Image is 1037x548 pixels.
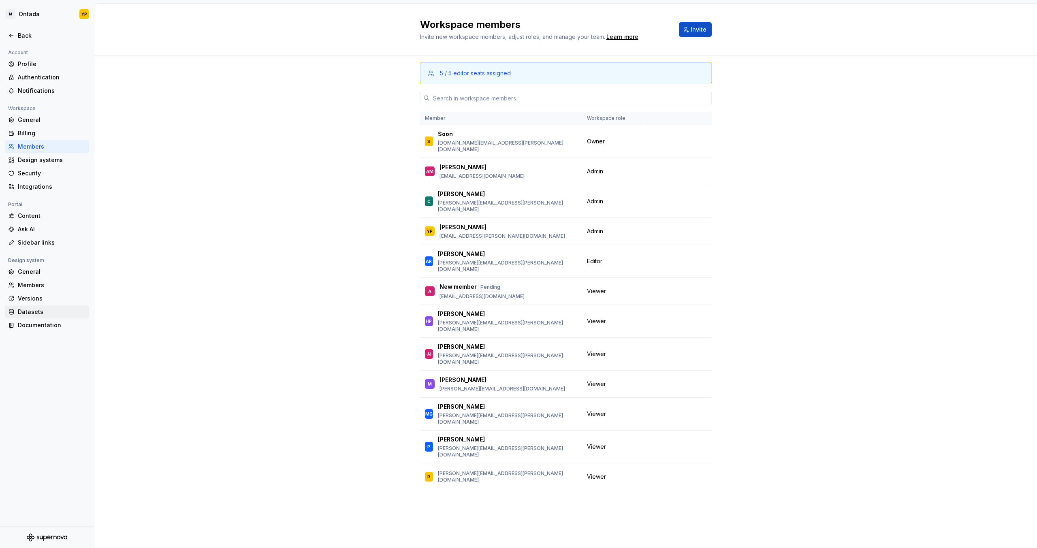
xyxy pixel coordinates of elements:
[478,283,502,292] div: Pending
[438,435,485,444] p: [PERSON_NAME]
[440,163,486,171] p: [PERSON_NAME]
[18,183,86,191] div: Integrations
[18,281,86,289] div: Members
[18,60,86,68] div: Profile
[587,167,603,175] span: Admin
[438,343,485,351] p: [PERSON_NAME]
[5,140,89,153] a: Members
[18,268,86,276] div: General
[440,376,486,384] p: [PERSON_NAME]
[5,84,89,97] a: Notifications
[18,129,86,137] div: Billing
[18,73,86,81] div: Authentication
[438,320,577,333] p: [PERSON_NAME][EMAIL_ADDRESS][PERSON_NAME][DOMAIN_NAME]
[438,310,485,318] p: [PERSON_NAME]
[427,137,430,145] div: S
[438,260,577,273] p: [PERSON_NAME][EMAIL_ADDRESS][PERSON_NAME][DOMAIN_NAME]
[427,443,430,451] div: P
[5,29,89,42] a: Back
[582,112,644,125] th: Workspace role
[5,236,89,249] a: Sidebar links
[438,140,577,153] p: [DOMAIN_NAME][EMAIL_ADDRESS][PERSON_NAME][DOMAIN_NAME]
[427,197,431,205] div: C
[2,5,92,23] button: MOntadaYP
[5,58,89,70] a: Profile
[18,321,86,329] div: Documentation
[587,287,606,295] span: Viewer
[427,350,431,358] div: JJ
[18,143,86,151] div: Members
[587,257,602,265] span: Editor
[428,380,432,388] div: M
[428,287,431,295] div: A
[5,154,89,166] a: Design systems
[587,473,606,481] span: Viewer
[438,352,577,365] p: [PERSON_NAME][EMAIL_ADDRESS][PERSON_NAME][DOMAIN_NAME]
[691,26,706,34] span: Invite
[438,403,485,411] p: [PERSON_NAME]
[440,386,565,392] p: [PERSON_NAME][EMAIL_ADDRESS][DOMAIN_NAME]
[18,87,86,95] div: Notifications
[587,380,606,388] span: Viewer
[5,305,89,318] a: Datasets
[81,11,87,17] div: YP
[5,48,31,58] div: Account
[420,112,582,125] th: Member
[587,317,606,325] span: Viewer
[420,33,605,40] span: Invite new workspace members, adjust roles, and manage your team.
[18,225,86,233] div: Ask AI
[5,279,89,292] a: Members
[5,127,89,140] a: Billing
[440,283,477,292] p: New member
[5,113,89,126] a: General
[18,239,86,247] div: Sidebar links
[587,410,606,418] span: Viewer
[5,180,89,193] a: Integrations
[426,317,432,325] div: HP
[5,256,47,265] div: Design system
[18,116,86,124] div: General
[18,212,86,220] div: Content
[5,292,89,305] a: Versions
[426,257,432,265] div: AR
[425,410,433,418] div: MG
[438,470,577,483] p: [PERSON_NAME][EMAIL_ADDRESS][PERSON_NAME][DOMAIN_NAME]
[27,533,67,542] svg: Supernova Logo
[438,200,577,213] p: [PERSON_NAME][EMAIL_ADDRESS][PERSON_NAME][DOMAIN_NAME]
[18,308,86,316] div: Datasets
[5,200,26,209] div: Portal
[430,91,712,105] input: Search in workspace members...
[438,250,485,258] p: [PERSON_NAME]
[19,10,40,18] div: Ontada
[6,9,15,19] div: M
[440,293,525,300] p: [EMAIL_ADDRESS][DOMAIN_NAME]
[438,130,453,138] p: Soon
[427,473,430,481] div: R
[18,169,86,177] div: Security
[587,197,603,205] span: Admin
[18,294,86,303] div: Versions
[605,34,640,40] span: .
[18,156,86,164] div: Design systems
[679,22,712,37] button: Invite
[440,173,525,179] p: [EMAIL_ADDRESS][DOMAIN_NAME]
[440,233,565,239] p: [EMAIL_ADDRESS][PERSON_NAME][DOMAIN_NAME]
[587,137,605,145] span: Owner
[440,69,511,77] div: 5 / 5 editor seats assigned
[438,412,577,425] p: [PERSON_NAME][EMAIL_ADDRESS][PERSON_NAME][DOMAIN_NAME]
[426,167,433,175] div: AM
[606,33,638,41] a: Learn more
[5,209,89,222] a: Content
[587,443,606,451] span: Viewer
[5,265,89,278] a: General
[440,223,486,231] p: [PERSON_NAME]
[5,71,89,84] a: Authentication
[587,350,606,358] span: Viewer
[438,190,485,198] p: [PERSON_NAME]
[427,227,433,235] div: YP
[420,18,669,31] h2: Workspace members
[5,223,89,236] a: Ask AI
[18,32,86,40] div: Back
